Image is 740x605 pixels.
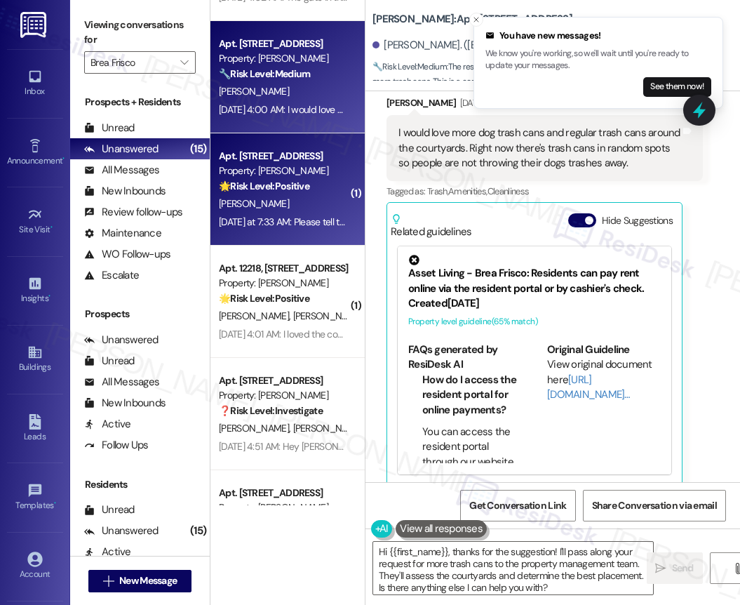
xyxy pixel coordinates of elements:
div: [PERSON_NAME] [386,95,703,115]
a: Site Visit • [7,203,63,241]
li: How do I access the resident portal for online payments? [422,373,522,418]
b: FAQs generated by ResiDesk AI [408,343,497,371]
div: [DATE] 4:01 AM: I loved the community and the amenities were lovey and luxurious. [219,328,553,340]
span: Trash , [427,185,448,197]
button: New Message [88,570,192,592]
div: Unanswered [84,524,159,538]
button: Get Conversation Link [460,490,575,521]
div: Apt. 12218, [STREET_ADDRESS] [219,261,349,276]
strong: 🌟 Risk Level: Positive [219,180,309,192]
a: [URL][DOMAIN_NAME]… [547,373,630,401]
div: Unread [84,354,135,368]
span: Amenities , [448,185,487,197]
b: Original Guideline [547,343,630,357]
span: • [62,154,65,164]
span: • [48,291,51,301]
strong: ❓ Risk Level: Investigate [219,404,323,417]
a: Buildings [7,340,63,378]
span: New Message [119,573,177,588]
div: Apt. [STREET_ADDRESS] [219,486,349,500]
div: All Messages [84,375,159,390]
div: Property: [PERSON_NAME] [219,500,349,515]
div: (15) [187,138,210,160]
span: Get Conversation Link [469,498,566,513]
div: Unread [84,503,135,517]
div: New Inbounds [84,184,166,199]
i:  [180,57,188,68]
div: Property: [PERSON_NAME] [219,164,349,178]
div: All Messages [84,163,159,178]
div: Unread [84,121,135,135]
img: ResiDesk Logo [20,12,49,38]
button: See them now! [643,77,711,97]
label: Hide Suggestions [602,213,673,228]
span: • [54,498,56,508]
div: Escalate [84,268,139,283]
div: Asset Living - Brea Frisco: Residents can pay rent online via the resident portal or by cashier's... [408,255,661,296]
div: Unanswered [84,142,159,157]
div: Prospects + Residents [70,95,210,109]
a: Account [7,547,63,585]
div: Active [84,545,131,559]
div: Active [84,417,131,432]
span: • [51,222,53,232]
label: Viewing conversations for [84,14,196,51]
span: Send [672,561,694,576]
span: [PERSON_NAME] [219,310,293,322]
strong: 🔧 Risk Level: Medium [372,61,447,72]
input: All communities [90,51,173,74]
span: [PERSON_NAME] [293,310,363,322]
span: : The resident is providing feedback on the community, specifically requesting more trash cans. T... [372,60,740,105]
div: WO Follow-ups [84,247,170,262]
p: We know you're working, so we'll wait until you're ready to update your messages. [485,48,711,72]
div: Prospects [70,307,210,321]
span: Cleanliness [487,185,530,197]
span: Share Conversation via email [592,498,717,513]
strong: 🔧 Risk Level: Medium [219,67,310,80]
div: Apt. [STREET_ADDRESS] [219,373,349,388]
i:  [103,576,114,587]
button: Share Conversation via email [583,490,726,521]
div: I would love more dog trash cans and regular trash cans around the courtyards. Right now there's ... [398,126,680,171]
div: Apt. [STREET_ADDRESS] [219,149,349,164]
span: [PERSON_NAME] [219,85,289,98]
div: Property: [PERSON_NAME] [219,388,349,403]
div: (15) [187,520,210,542]
a: Templates • [7,479,63,517]
div: [PERSON_NAME]. ([EMAIL_ADDRESS][DOMAIN_NAME]) [372,38,631,53]
div: Property: [PERSON_NAME] [219,276,349,291]
div: Maintenance [84,226,161,241]
div: Follow Ups [84,438,149,453]
i:  [655,563,666,574]
textarea: Hi {{first_name}}, thanks for the suggestion! I'll pass along your request for more trash cans to... [373,542,653,594]
div: [DATE] 4:00 AM [457,95,519,110]
div: View original document here [547,357,661,402]
li: You can access the resident portal through our website. The login information should have been pr... [422,425,522,530]
div: Apt. [STREET_ADDRESS] [219,36,349,51]
div: Related guidelines [391,213,472,239]
div: Tagged as: [386,181,703,201]
div: New Inbounds [84,396,166,411]
strong: 🌟 Risk Level: Positive [219,292,309,305]
div: Residents [70,477,210,492]
span: [PERSON_NAME] [293,422,363,434]
b: [PERSON_NAME]: Apt. [STREET_ADDRESS] [372,12,572,27]
div: Property: [PERSON_NAME] [219,51,349,66]
button: Send [647,552,703,584]
div: Review follow-ups [84,205,182,220]
div: Created [DATE] [408,296,661,311]
span: [PERSON_NAME] [219,422,293,434]
a: Inbox [7,65,63,102]
div: Unanswered [84,333,159,347]
div: Property level guideline ( 65 % match) [408,314,661,329]
span: [PERSON_NAME] [219,197,289,210]
div: You have new messages! [485,29,711,43]
a: Leads [7,410,63,448]
button: Close toast [469,13,483,27]
a: Insights • [7,272,63,310]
